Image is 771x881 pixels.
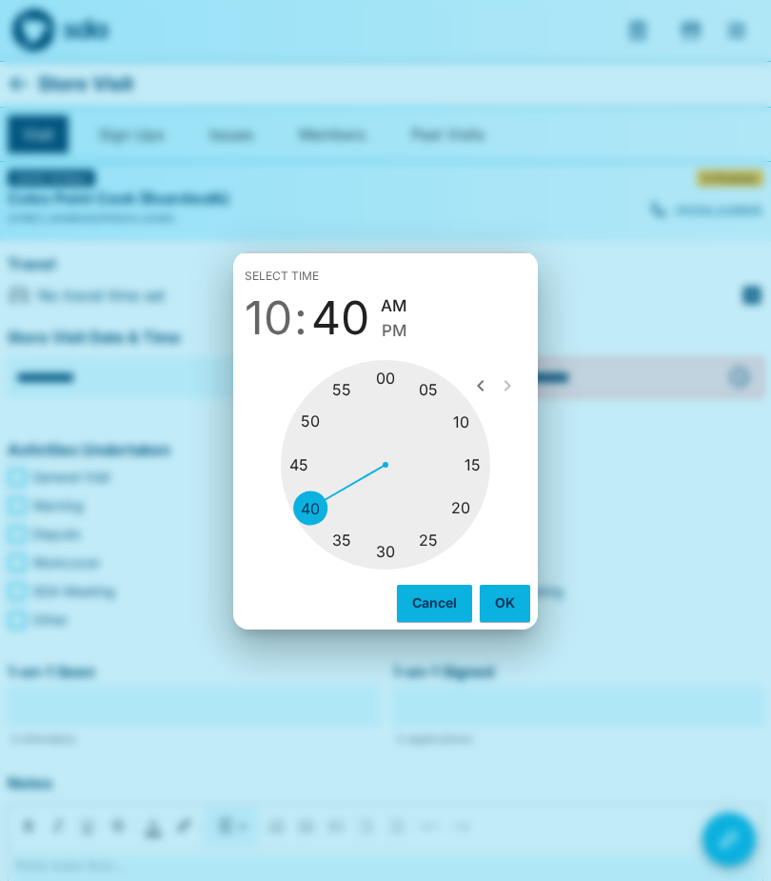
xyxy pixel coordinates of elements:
[397,585,472,621] button: Cancel
[381,318,407,344] button: PM
[294,291,307,345] span: :
[245,291,292,345] button: 10
[382,318,407,344] span: PM
[480,585,530,621] button: OK
[381,293,407,319] button: AM
[311,291,369,345] button: 40
[245,261,319,291] span: Select time
[462,367,500,405] button: open previous view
